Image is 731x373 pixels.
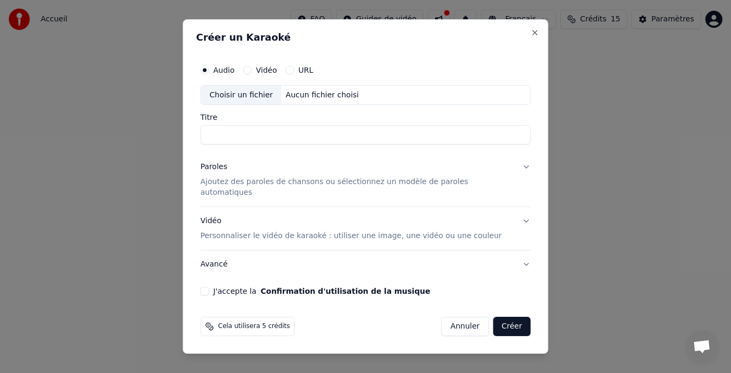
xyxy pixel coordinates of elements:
[201,86,281,105] div: Choisir un fichier
[201,114,531,121] label: Titre
[201,207,531,250] button: VidéoPersonnaliser le vidéo de karaoké : utiliser une image, une vidéo ou une couleur
[493,317,530,336] button: Créer
[281,90,363,101] div: Aucun fichier choisi
[214,66,235,74] label: Audio
[196,33,535,42] h2: Créer un Karaoké
[261,287,430,295] button: J'accepte la
[201,216,502,241] div: Vidéo
[299,66,314,74] label: URL
[256,66,277,74] label: Vidéo
[201,177,514,199] p: Ajoutez des paroles de chansons ou sélectionnez un modèle de paroles automatiques
[201,154,531,207] button: ParolesAjoutez des paroles de chansons ou sélectionnez un modèle de paroles automatiques
[441,317,489,336] button: Annuler
[201,162,227,173] div: Paroles
[201,250,531,278] button: Avancé
[218,322,290,331] span: Cela utilisera 5 crédits
[214,287,430,295] label: J'accepte la
[201,231,502,241] p: Personnaliser le vidéo de karaoké : utiliser une image, une vidéo ou une couleur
